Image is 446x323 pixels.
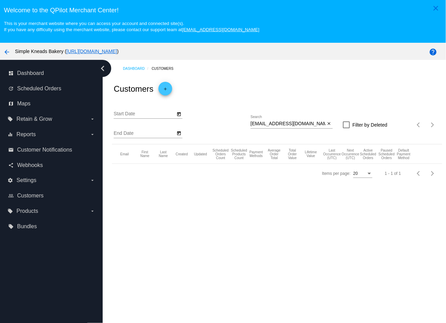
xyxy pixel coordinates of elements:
i: arrow_drop_down [90,178,95,183]
a: Customers [152,63,179,74]
div: Items per page: [322,171,351,176]
mat-icon: close [432,4,440,12]
i: arrow_drop_down [90,208,95,214]
i: people_outline [8,193,14,198]
div: 1 - 1 of 1 [385,171,401,176]
mat-select: Items per page: [353,171,372,176]
mat-icon: arrow_back [3,48,11,56]
h3: Welcome to the QPilot Merchant Center! [4,7,442,14]
button: Next page [426,118,439,132]
i: equalizer [8,132,13,137]
span: Customers [17,193,43,199]
span: Dashboard [17,70,44,76]
i: local_offer [8,224,14,229]
button: Change sorting for LastName [157,150,169,158]
button: Change sorting for ScheduledOrderLTV [305,150,317,158]
mat-icon: close [327,121,331,127]
a: share Webhooks [8,160,95,171]
button: Clear [326,120,333,127]
button: Open calendar [175,110,182,117]
h2: Customers [114,84,153,94]
i: chevron_left [97,63,108,74]
span: Filter by Deleted [353,121,387,129]
button: Change sorting for Email [120,152,129,156]
mat-icon: help [429,48,437,56]
span: Retain & Grow [16,116,52,122]
button: Change sorting for ActiveScheduledOrdersCount [360,148,376,160]
mat-icon: add [161,87,169,95]
span: 20 [353,171,358,176]
a: [EMAIL_ADDRESS][DOMAIN_NAME] [182,27,259,32]
span: Scheduled Orders [17,86,61,92]
button: Change sorting for PaymentMethodsCount [250,150,263,158]
i: update [8,86,14,91]
button: Change sorting for LastScheduledOrderOccurrenceUtc [323,148,341,160]
i: arrow_drop_down [90,132,95,137]
span: Bundles [17,223,37,230]
button: Next page [426,167,439,180]
button: Change sorting for AverageScheduledOrderTotal [268,148,281,160]
a: people_outline Customers [8,190,95,201]
input: Start Date [114,111,175,117]
a: map Maps [8,98,95,109]
button: Change sorting for PausedScheduledOrdersCount [379,148,395,160]
a: local_offer Bundles [8,221,95,232]
i: settings [8,178,13,183]
a: Dashboard [123,63,152,74]
span: Webhooks [17,162,43,168]
span: Maps [17,101,30,107]
a: update Scheduled Orders [8,83,95,94]
button: Change sorting for FirstName [139,150,151,158]
button: Change sorting for DefaultPaymentMethod [397,148,410,160]
a: [URL][DOMAIN_NAME] [66,49,117,54]
span: Settings [16,177,36,183]
button: Change sorting for NextScheduledOrderOccurrenceUtc [342,148,359,160]
i: email [8,147,14,153]
span: Products [16,208,38,214]
input: Search [251,121,326,127]
i: map [8,101,14,106]
button: Change sorting for TotalProductsScheduledCount [231,148,247,160]
a: email Customer Notifications [8,144,95,155]
button: Open calendar [175,129,182,137]
button: Change sorting for UpdatedUtc [194,152,207,156]
i: local_offer [8,208,13,214]
a: dashboard Dashboard [8,68,95,79]
i: share [8,163,14,168]
button: Previous page [412,167,426,180]
i: dashboard [8,70,14,76]
button: Change sorting for TotalScheduledOrdersCount [213,148,229,160]
span: Reports [16,131,36,138]
small: This is your merchant website where you can access your account and connected site(s). If you hav... [4,21,259,32]
button: Change sorting for TotalScheduledOrderValue [286,148,298,160]
span: Customer Notifications [17,147,72,153]
i: local_offer [8,116,13,122]
input: End Date [114,131,175,136]
i: arrow_drop_down [90,116,95,122]
button: Change sorting for CreatedUtc [176,152,188,156]
span: Simple Kneads Bakery ( ) [15,49,119,54]
button: Previous page [412,118,426,132]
